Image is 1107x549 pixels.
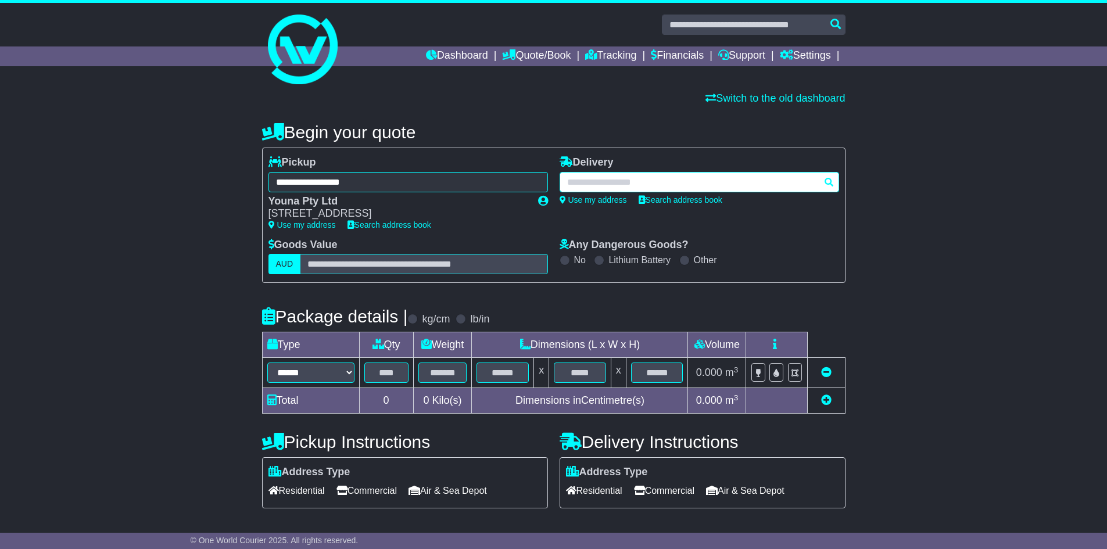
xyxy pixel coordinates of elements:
[268,195,526,208] div: Youna Pty Ltd
[560,432,846,451] h4: Delivery Instructions
[725,394,739,406] span: m
[191,536,359,545] span: © One World Courier 2025. All rights reserved.
[422,313,450,326] label: kg/cm
[359,388,413,414] td: 0
[560,156,614,169] label: Delivery
[566,482,622,500] span: Residential
[262,123,846,142] h4: Begin your quote
[634,482,694,500] span: Commercial
[268,239,338,252] label: Goods Value
[694,254,717,265] label: Other
[734,365,739,374] sup: 3
[409,482,487,500] span: Air & Sea Depot
[574,254,586,265] label: No
[696,367,722,378] span: 0.000
[534,358,549,388] td: x
[651,46,704,66] a: Financials
[268,466,350,479] label: Address Type
[725,367,739,378] span: m
[585,46,636,66] a: Tracking
[705,92,845,104] a: Switch to the old dashboard
[639,195,722,204] a: Search address book
[472,388,688,414] td: Dimensions in Centimetre(s)
[688,332,746,358] td: Volume
[413,388,472,414] td: Kilo(s)
[426,46,488,66] a: Dashboard
[262,332,359,358] td: Type
[718,46,765,66] a: Support
[268,254,301,274] label: AUD
[560,239,689,252] label: Any Dangerous Goods?
[268,482,325,500] span: Residential
[608,254,671,265] label: Lithium Battery
[472,332,688,358] td: Dimensions (L x W x H)
[268,220,336,229] a: Use my address
[268,207,526,220] div: [STREET_ADDRESS]
[502,46,571,66] a: Quote/Book
[413,332,472,358] td: Weight
[423,394,429,406] span: 0
[611,358,626,388] td: x
[470,313,489,326] label: lb/in
[560,172,839,192] typeahead: Please provide city
[347,220,431,229] a: Search address book
[821,394,832,406] a: Add new item
[268,156,316,169] label: Pickup
[262,432,548,451] h4: Pickup Instructions
[780,46,831,66] a: Settings
[696,394,722,406] span: 0.000
[560,195,627,204] a: Use my address
[336,482,397,500] span: Commercial
[706,482,784,500] span: Air & Sea Depot
[262,388,359,414] td: Total
[359,332,413,358] td: Qty
[734,393,739,402] sup: 3
[262,307,408,326] h4: Package details |
[821,367,832,378] a: Remove this item
[566,466,648,479] label: Address Type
